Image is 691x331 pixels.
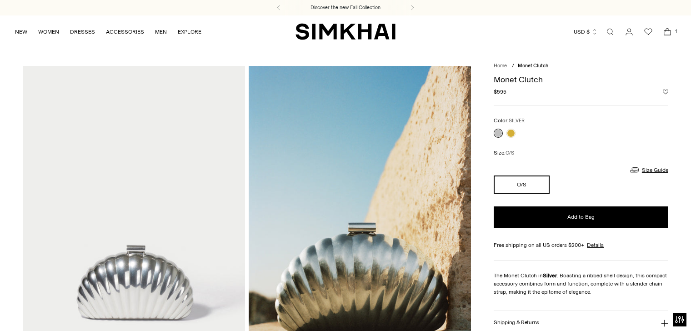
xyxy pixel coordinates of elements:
[629,164,668,176] a: Size Guide
[38,22,59,42] a: WOMEN
[494,271,668,296] div: The Monet Clutch in . Boasting a ribbed shell design, this compact accessory combines form and fu...
[506,150,514,156] span: O/S
[620,23,638,41] a: Go to the account page
[494,241,668,249] div: Free shipping on all US orders $200+
[518,63,548,69] span: Monet Clutch
[178,22,201,42] a: EXPLORE
[672,27,680,35] span: 1
[15,22,27,42] a: NEW
[494,75,668,84] h1: Monet Clutch
[155,22,167,42] a: MEN
[106,22,144,42] a: ACCESSORIES
[639,23,657,41] a: Wishlist
[601,23,619,41] a: Open search modal
[509,118,525,124] span: SILVER
[494,206,668,228] button: Add to Bag
[512,62,514,70] div: /
[543,272,557,279] strong: Silver
[658,23,676,41] a: Open cart modal
[295,23,396,40] a: SIMKHAI
[494,88,506,96] span: $595
[663,89,668,95] button: Add to Wishlist
[494,116,525,125] label: Color:
[70,22,95,42] a: DRESSES
[494,63,507,69] a: Home
[310,4,381,11] a: Discover the new Fall Collection
[567,213,595,221] span: Add to Bag
[494,320,539,326] h3: Shipping & Returns
[494,176,549,194] button: O/S
[574,22,598,42] button: USD $
[494,149,514,157] label: Size:
[587,241,604,249] a: Details
[494,62,668,70] nav: breadcrumbs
